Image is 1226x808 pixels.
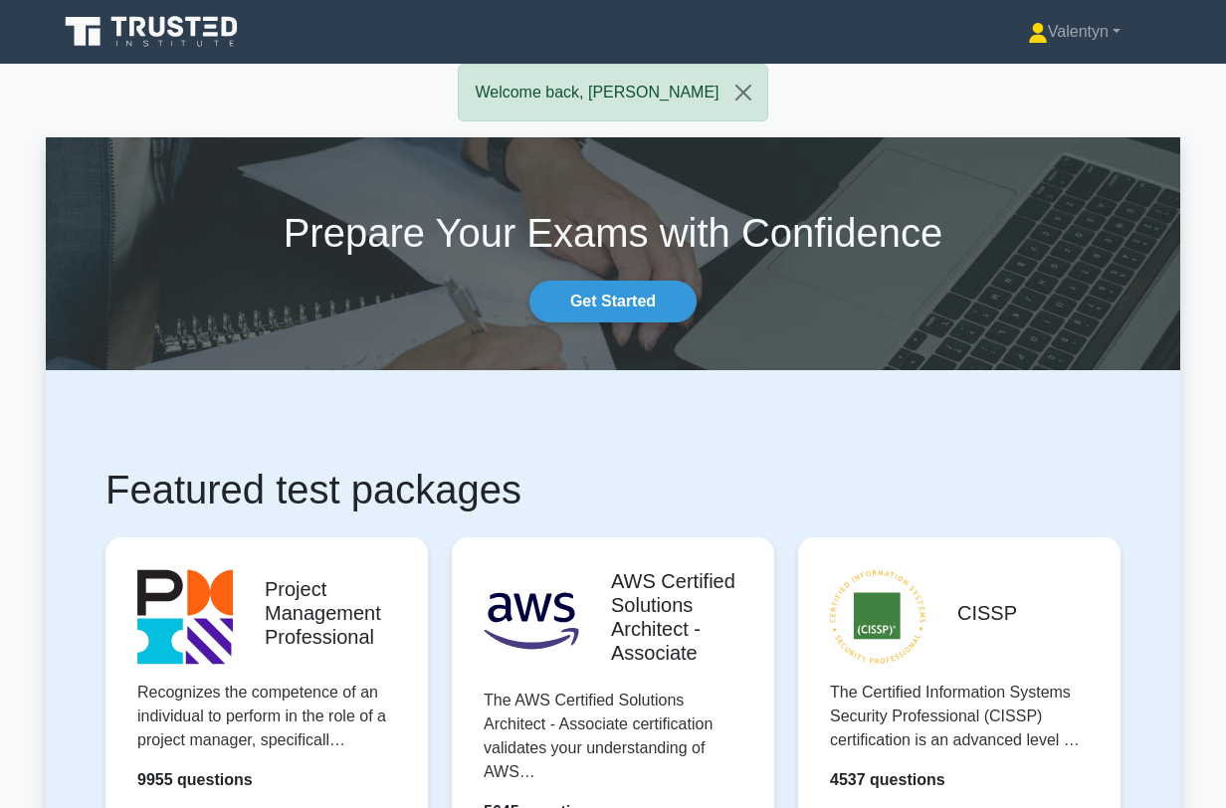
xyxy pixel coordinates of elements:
[458,64,767,121] div: Welcome back, [PERSON_NAME]
[105,466,1121,513] h1: Featured test packages
[719,65,767,120] button: Close
[980,12,1168,52] a: Valentyn
[46,209,1180,257] h1: Prepare Your Exams with Confidence
[529,281,697,322] a: Get Started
